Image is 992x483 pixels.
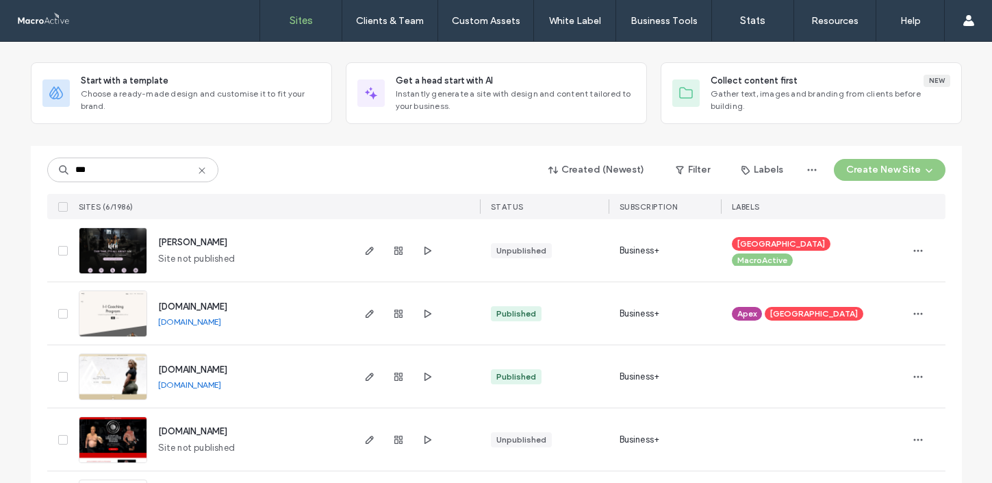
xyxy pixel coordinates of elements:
[81,74,168,88] span: Start with a template
[620,370,660,384] span: Business+
[662,159,724,181] button: Filter
[31,62,332,124] div: Start with a templateChoose a ready-made design and customise it to fit your brand.
[158,252,236,266] span: Site not published
[158,237,227,247] a: [PERSON_NAME]
[346,62,647,124] div: Get a head start with AIInstantly generate a site with design and content tailored to your business.
[549,15,601,27] label: White Label
[290,14,313,27] label: Sites
[79,202,133,212] span: SITES (6/1986)
[711,88,950,112] span: Gather text, images and branding from clients before building.
[729,159,796,181] button: Labels
[900,15,921,27] label: Help
[81,88,320,112] span: Choose a ready-made design and customise it to fit your brand.
[158,317,221,327] a: [DOMAIN_NAME]
[496,434,546,446] div: Unpublished
[31,10,60,22] span: Help
[620,433,660,447] span: Business+
[732,202,760,212] span: LABELS
[158,441,236,455] span: Site not published
[620,202,678,212] span: Subscription
[496,245,546,257] div: Unpublished
[620,307,660,321] span: Business+
[711,74,798,88] span: Collect content first
[158,301,227,312] a: [DOMAIN_NAME]
[158,380,221,390] a: [DOMAIN_NAME]
[356,15,424,27] label: Clients & Team
[158,364,227,375] a: [DOMAIN_NAME]
[770,308,858,320] span: [GEOGRAPHIC_DATA]
[496,371,536,383] div: Published
[537,159,657,181] button: Created (Newest)
[737,238,825,250] span: [GEOGRAPHIC_DATA]
[737,254,787,267] span: MacroActive
[491,202,524,212] span: STATUS
[834,159,945,181] button: Create New Site
[924,75,950,87] div: New
[631,15,698,27] label: Business Tools
[396,74,493,88] span: Get a head start with AI
[620,244,660,258] span: Business+
[158,426,227,436] a: [DOMAIN_NAME]
[496,308,536,320] div: Published
[811,15,859,27] label: Resources
[661,62,962,124] div: Collect content firstNewGather text, images and branding from clients before building.
[740,14,765,27] label: Stats
[452,15,520,27] label: Custom Assets
[737,308,756,320] span: Apex
[396,88,635,112] span: Instantly generate a site with design and content tailored to your business.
